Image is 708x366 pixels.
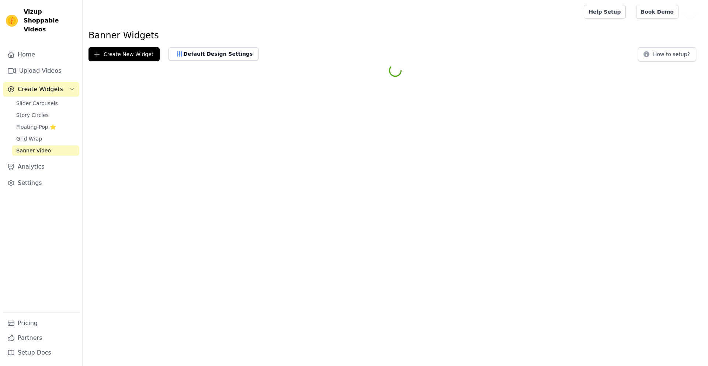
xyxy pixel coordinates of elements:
[3,316,79,331] a: Pricing
[12,145,79,156] a: Banner Video
[12,122,79,132] a: Floating-Pop ⭐
[584,5,625,19] a: Help Setup
[88,47,160,61] button: Create New Widget
[24,7,76,34] span: Vizup Shoppable Videos
[16,123,56,131] span: Floating-Pop ⭐
[169,47,258,61] button: Default Design Settings
[3,345,79,360] a: Setup Docs
[3,176,79,190] a: Settings
[636,5,678,19] a: Book Demo
[3,63,79,78] a: Upload Videos
[6,15,18,27] img: Vizup
[16,100,58,107] span: Slider Carousels
[12,98,79,108] a: Slider Carousels
[3,47,79,62] a: Home
[12,110,79,120] a: Story Circles
[638,52,696,59] a: How to setup?
[16,135,42,142] span: Grid Wrap
[3,331,79,345] a: Partners
[18,85,63,94] span: Create Widgets
[12,134,79,144] a: Grid Wrap
[88,30,702,41] h1: Banner Widgets
[638,47,696,61] button: How to setup?
[16,111,49,119] span: Story Circles
[16,147,51,154] span: Banner Video
[3,82,79,97] button: Create Widgets
[3,159,79,174] a: Analytics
